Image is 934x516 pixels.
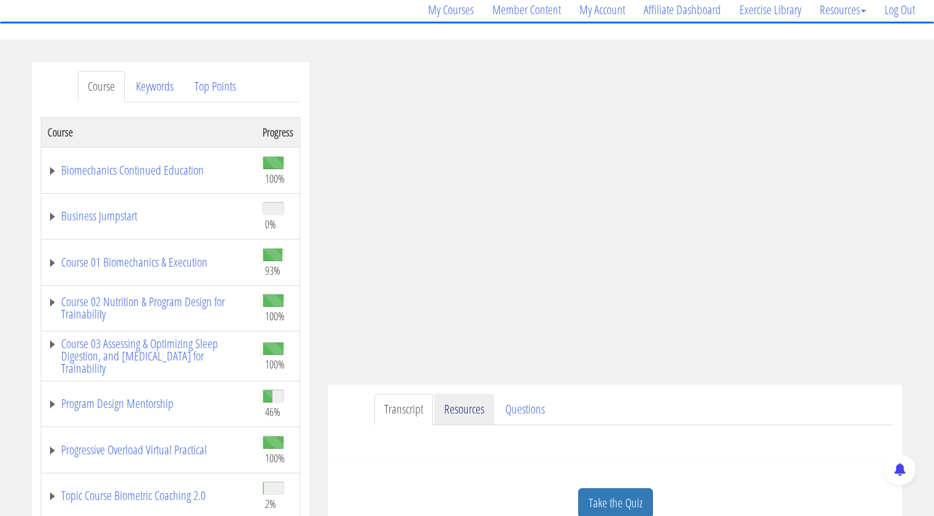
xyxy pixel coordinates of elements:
span: 100% [265,451,285,465]
a: Biomechanics Continued Education [48,164,250,177]
span: 2% [265,497,276,510]
a: Course 02 Nutrition & Program Design for Trainability [48,296,250,320]
span: 100% [265,357,285,371]
span: 0% [265,217,276,231]
span: 100% [265,172,285,185]
th: Course [41,117,257,147]
a: Resources [434,394,494,425]
a: Top Points [185,71,246,102]
a: Progressive Overload Virtual Practical [48,444,250,456]
th: Progress [256,117,300,147]
a: Program Design Mentorship [48,397,250,410]
a: Keywords [126,71,183,102]
span: 93% [265,264,280,277]
span: 46% [265,405,280,418]
a: Topic Course Biometric Coaching 2.0 [48,489,250,502]
a: Business Jumpstart [48,210,250,222]
a: Course 03 Assessing & Optimizing Sleep Digestion, and [MEDICAL_DATA] for Trainability [48,338,250,375]
a: Transcript [374,394,433,425]
a: Questions [495,394,555,425]
span: 100% [265,309,285,323]
a: Course [78,71,125,102]
a: Course 01 Biomechanics & Execution [48,256,250,268]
